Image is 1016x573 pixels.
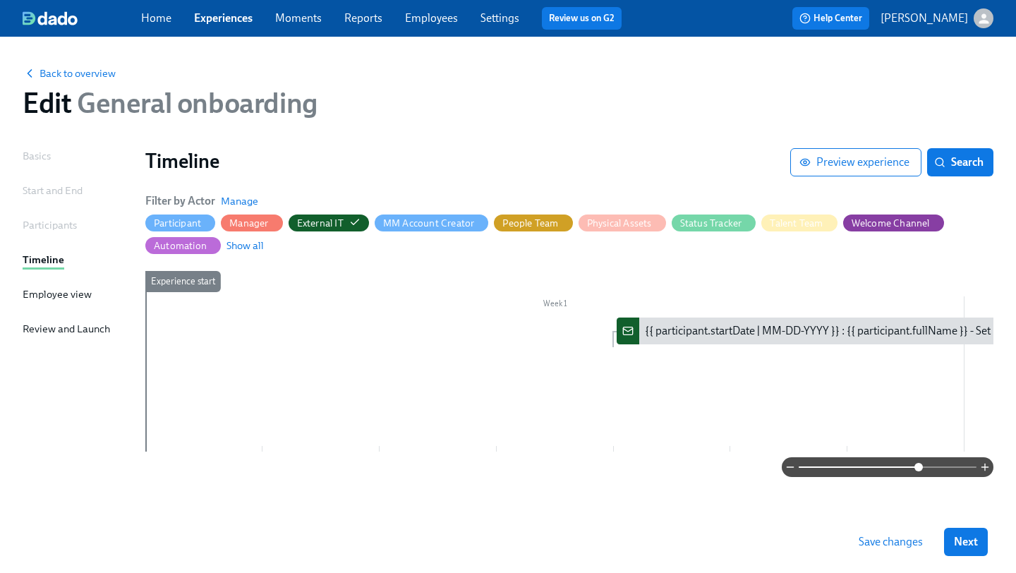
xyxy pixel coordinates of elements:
[790,148,921,176] button: Preview experience
[145,271,221,292] div: Experience start
[23,66,116,80] button: Back to overview
[297,217,344,230] div: Hide External IT
[226,239,264,253] button: Show all
[405,11,458,25] a: Employees
[141,11,171,25] a: Home
[229,217,268,230] div: Also show Manager
[579,215,666,231] button: Physical Assets
[23,286,92,302] div: Employee view
[881,11,968,26] p: [PERSON_NAME]
[843,215,944,231] button: Welcome Channel
[145,296,964,315] div: Week 1
[23,217,77,233] div: Participants
[672,215,756,231] button: Status Tracker
[145,237,221,254] button: Automation
[852,217,930,230] div: Also show Welcome Channel
[23,148,51,164] div: Basics
[289,215,369,231] button: External IT
[383,217,475,230] div: Also show MM Account Creator
[587,217,652,230] div: Physical Assets
[792,7,869,30] button: Help Center
[154,217,201,230] div: Also show Participant
[23,321,110,337] div: Review and Launch
[154,239,207,253] div: Also show Automation
[23,86,317,120] h1: Edit
[859,535,923,549] span: Save changes
[944,528,988,556] button: Next
[937,155,984,169] span: Search
[480,11,519,25] a: Settings
[770,217,823,230] div: Also show Talent Team
[680,217,742,230] div: Also show Status Tracker
[23,11,141,25] a: dado
[221,194,258,208] button: Manage
[145,215,215,231] button: Participant
[221,215,282,231] button: Manager
[71,86,317,120] span: General onboarding
[145,148,790,174] h1: Timeline
[954,535,978,549] span: Next
[23,252,64,267] div: Timeline
[849,528,933,556] button: Save changes
[927,148,993,176] button: Search
[194,11,253,25] a: Experiences
[494,215,572,231] button: People Team
[275,11,322,25] a: Moments
[502,217,558,230] div: Also show People Team
[542,7,622,30] button: Review us on G2
[799,11,862,25] span: Help Center
[549,11,615,25] a: Review us on G2
[802,155,909,169] span: Preview experience
[761,215,837,231] button: Talent Team
[145,193,215,209] h6: Filter by Actor
[23,11,78,25] img: dado
[23,183,83,198] div: Start and End
[375,215,489,231] button: MM Account Creator
[881,8,993,28] button: [PERSON_NAME]
[344,11,382,25] a: Reports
